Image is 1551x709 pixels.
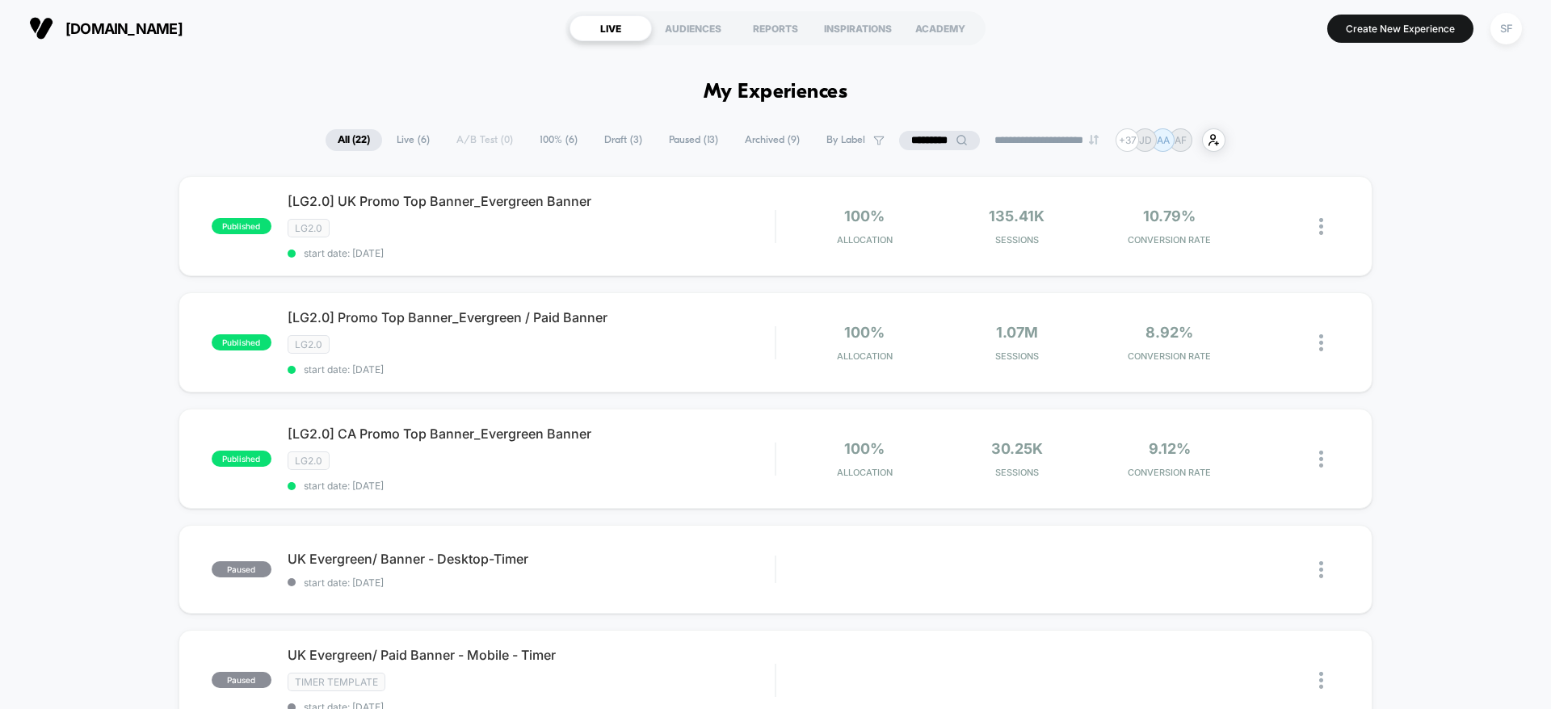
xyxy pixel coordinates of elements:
button: SF [1486,12,1527,45]
span: LG2.0 [288,451,330,470]
span: published [212,334,271,350]
button: [DOMAIN_NAME] [24,15,187,41]
span: CONVERSION RATE [1097,350,1242,362]
p: AF [1175,134,1187,146]
span: start date: [DATE] [288,363,775,375]
span: 100% [844,324,885,341]
div: AUDIENCES [652,15,734,41]
span: 30.25k [991,440,1043,457]
span: 100% [844,208,885,224]
span: LG2.0 [288,335,330,354]
span: Paused ( 13 ) [657,129,730,151]
div: REPORTS [734,15,817,41]
img: close [1319,672,1323,689]
div: + 37 [1116,128,1139,152]
span: UK Evergreen/ Banner - Desktop-Timer [288,551,775,567]
span: start date: [DATE] [288,247,775,259]
span: paused [212,561,271,577]
span: Archived ( 9 ) [733,129,812,151]
span: Sessions [945,467,1090,478]
div: ACADEMY [899,15,981,41]
div: SF [1490,13,1522,44]
span: [LG2.0] UK Promo Top Banner_Evergreen Banner [288,193,775,209]
span: LG2.0 [288,219,330,237]
p: JD [1139,134,1152,146]
span: start date: [DATE] [288,480,775,492]
span: timer template [288,673,385,691]
img: end [1089,135,1099,145]
span: Sessions [945,234,1090,245]
span: CONVERSION RATE [1097,234,1242,245]
span: published [212,218,271,234]
span: 100% ( 6 ) [528,129,590,151]
span: 100% [844,440,885,457]
span: By Label [826,134,865,146]
h1: My Experiences [704,81,848,104]
button: Create New Experience [1327,15,1473,43]
span: 8.92% [1145,324,1193,341]
span: UK Evergreen/ Paid Banner - Mobile - Timer [288,647,775,663]
span: 1.07M [996,324,1038,341]
span: published [212,451,271,467]
span: All ( 22 ) [326,129,382,151]
span: [DOMAIN_NAME] [65,20,183,37]
span: CONVERSION RATE [1097,467,1242,478]
span: Allocation [837,350,893,362]
span: 10.79% [1143,208,1196,224]
span: paused [212,672,271,688]
span: Live ( 6 ) [385,129,442,151]
img: close [1319,561,1323,578]
span: 9.12% [1149,440,1191,457]
img: close [1319,334,1323,351]
span: [LG2.0] Promo Top Banner_Evergreen / Paid Banner [288,309,775,325]
img: Visually logo [29,16,53,40]
span: Allocation [837,234,893,245]
span: [LG2.0] CA Promo Top Banner_Evergreen Banner [288,426,775,442]
p: AA [1157,134,1170,146]
span: Allocation [837,467,893,478]
span: Sessions [945,350,1090,362]
div: LIVE [570,15,652,41]
span: 135.41k [989,208,1045,224]
div: INSPIRATIONS [817,15,899,41]
img: close [1319,451,1323,468]
img: close [1319,218,1323,235]
span: start date: [DATE] [288,577,775,589]
span: Draft ( 3 ) [592,129,654,151]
